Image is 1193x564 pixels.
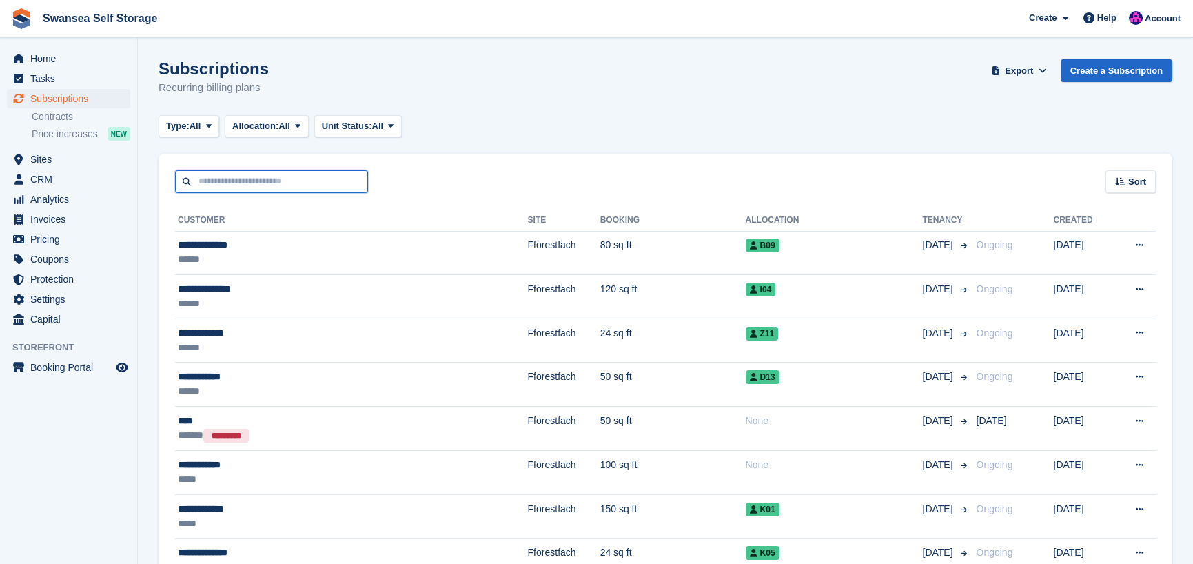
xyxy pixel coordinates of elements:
button: Unit Status: All [314,115,402,138]
h1: Subscriptions [159,59,269,78]
button: Export [989,59,1050,82]
span: Pricing [30,230,113,249]
span: Ongoing [976,239,1012,250]
a: menu [7,69,130,88]
img: stora-icon-8386f47178a22dfd0bd8f6a31ec36ba5ce8667c1dd55bd0f319d3a0aa187defe.svg [11,8,32,29]
span: Ongoing [976,459,1012,470]
span: [DATE] [922,238,955,252]
span: Export [1005,64,1033,78]
span: All [372,119,384,133]
span: K01 [746,503,779,516]
td: [DATE] [1053,231,1112,275]
td: Fforestfach [528,494,600,538]
span: CRM [30,170,113,189]
th: Customer [175,210,528,232]
span: Z11 [746,327,779,341]
th: Tenancy [922,210,970,232]
p: Recurring billing plans [159,80,269,96]
span: Booking Portal [30,358,113,377]
span: Ongoing [976,371,1012,382]
button: Allocation: All [225,115,309,138]
span: [DATE] [922,370,955,384]
a: Preview store [114,359,130,376]
a: menu [7,358,130,377]
span: [DATE] [922,502,955,516]
span: All [278,119,290,133]
div: None [746,414,923,428]
td: [DATE] [1053,494,1112,538]
td: 100 sq ft [600,451,746,495]
td: Fforestfach [528,275,600,319]
span: [DATE] [922,326,955,341]
td: Fforestfach [528,407,600,451]
a: menu [7,250,130,269]
span: Analytics [30,190,113,209]
th: Site [528,210,600,232]
a: menu [7,150,130,169]
a: Price increases NEW [32,126,130,141]
span: B09 [746,239,779,252]
span: Tasks [30,69,113,88]
span: Sites [30,150,113,169]
span: Storefront [12,341,137,354]
span: All [190,119,201,133]
span: [DATE] [922,414,955,428]
span: Help [1097,11,1116,25]
span: Home [30,49,113,68]
th: Booking [600,210,746,232]
span: Ongoing [976,503,1012,514]
button: Type: All [159,115,219,138]
td: [DATE] [1053,319,1112,363]
td: 120 sq ft [600,275,746,319]
span: Sort [1128,175,1146,189]
span: Protection [30,270,113,289]
div: NEW [108,127,130,141]
span: [DATE] [922,282,955,296]
span: D13 [746,370,779,384]
a: menu [7,310,130,329]
span: [DATE] [922,458,955,472]
td: [DATE] [1053,407,1112,451]
th: Created [1053,210,1112,232]
td: [DATE] [1053,451,1112,495]
a: menu [7,230,130,249]
a: Contracts [32,110,130,123]
a: menu [7,210,130,229]
td: Fforestfach [528,363,600,407]
a: Swansea Self Storage [37,7,163,30]
span: Ongoing [976,283,1012,294]
span: Settings [30,290,113,309]
span: Ongoing [976,547,1012,558]
td: [DATE] [1053,275,1112,319]
span: Price increases [32,128,98,141]
a: menu [7,290,130,309]
span: Account [1145,12,1181,26]
td: [DATE] [1053,363,1112,407]
a: menu [7,89,130,108]
span: Create [1029,11,1057,25]
td: 50 sq ft [600,407,746,451]
span: [DATE] [976,415,1006,426]
div: None [746,458,923,472]
th: Allocation [746,210,923,232]
span: Capital [30,310,113,329]
td: 24 sq ft [600,319,746,363]
span: Subscriptions [30,89,113,108]
span: Type: [166,119,190,133]
td: Fforestfach [528,231,600,275]
span: Unit Status: [322,119,372,133]
span: Allocation: [232,119,278,133]
a: Create a Subscription [1061,59,1172,82]
td: Fforestfach [528,451,600,495]
td: 150 sq ft [600,494,746,538]
a: menu [7,49,130,68]
span: I04 [746,283,776,296]
td: Fforestfach [528,319,600,363]
td: 50 sq ft [600,363,746,407]
a: menu [7,270,130,289]
td: 80 sq ft [600,231,746,275]
span: [DATE] [922,545,955,560]
span: Coupons [30,250,113,269]
span: Invoices [30,210,113,229]
a: menu [7,190,130,209]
